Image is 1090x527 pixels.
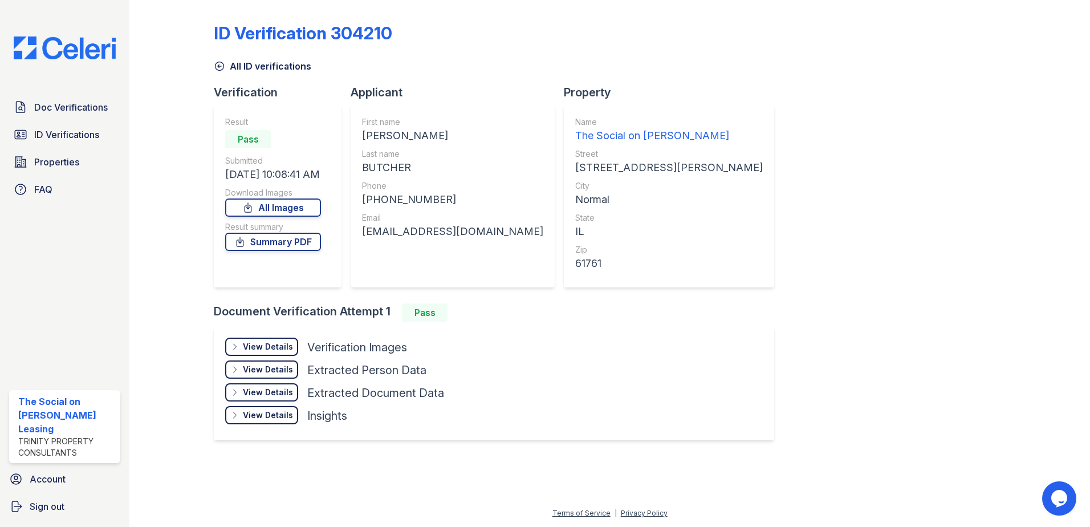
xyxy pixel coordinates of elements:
div: BUTCHER [362,160,543,176]
div: View Details [243,410,293,421]
div: The Social on [PERSON_NAME] [575,128,763,144]
div: Insights [307,408,347,424]
div: Last name [362,148,543,160]
div: View Details [243,387,293,398]
div: Verification [214,84,351,100]
a: Account [5,468,125,490]
img: CE_Logo_Blue-a8612792a0a2168367f1c8372b55b34899dd931a85d93a1a3d3e32e68fde9ad4.png [5,37,125,59]
div: Result [225,116,321,128]
div: Email [362,212,543,224]
a: All Images [225,198,321,217]
span: Doc Verifications [34,100,108,114]
a: ID Verifications [9,123,120,146]
div: Trinity Property Consultants [18,436,116,459]
div: ID Verification 304210 [214,23,392,43]
span: FAQ [34,183,52,196]
div: Pass [402,303,448,322]
div: Verification Images [307,339,407,355]
div: Phone [362,180,543,192]
div: | [615,509,617,517]
div: Street [575,148,763,160]
div: Download Images [225,187,321,198]
div: IL [575,224,763,240]
iframe: chat widget [1042,481,1079,516]
a: Doc Verifications [9,96,120,119]
span: ID Verifications [34,128,99,141]
div: [EMAIL_ADDRESS][DOMAIN_NAME] [362,224,543,240]
div: Document Verification Attempt 1 [214,303,783,322]
div: Result summary [225,221,321,233]
div: Extracted Document Data [307,385,444,401]
a: FAQ [9,178,120,201]
div: Property [564,84,783,100]
div: The Social on [PERSON_NAME] Leasing [18,395,116,436]
div: [PERSON_NAME] [362,128,543,144]
a: Summary PDF [225,233,321,251]
div: 61761 [575,256,763,271]
div: Submitted [225,155,321,167]
div: Applicant [351,84,564,100]
div: State [575,212,763,224]
div: Normal [575,192,763,208]
div: Zip [575,244,763,256]
span: Account [30,472,66,486]
span: Sign out [30,500,64,513]
div: Pass [225,130,271,148]
div: City [575,180,763,192]
div: Extracted Person Data [307,362,426,378]
a: Properties [9,151,120,173]
div: Name [575,116,763,128]
a: Sign out [5,495,125,518]
div: View Details [243,364,293,375]
a: All ID verifications [214,59,311,73]
div: First name [362,116,543,128]
div: [DATE] 10:08:41 AM [225,167,321,183]
div: View Details [243,341,293,352]
div: [PHONE_NUMBER] [362,192,543,208]
a: Name The Social on [PERSON_NAME] [575,116,763,144]
a: Privacy Policy [621,509,668,517]
div: [STREET_ADDRESS][PERSON_NAME] [575,160,763,176]
a: Terms of Service [552,509,611,517]
span: Properties [34,155,79,169]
